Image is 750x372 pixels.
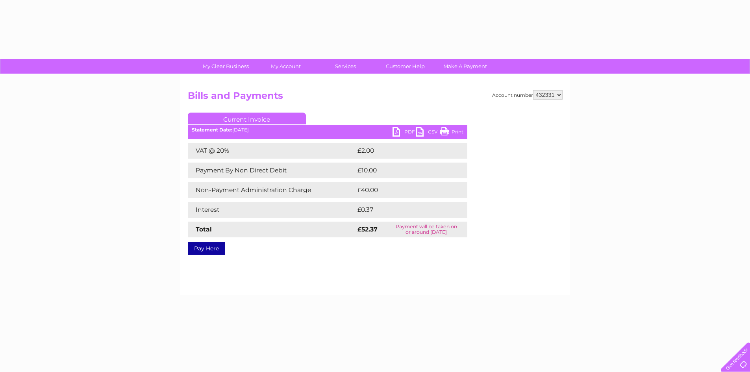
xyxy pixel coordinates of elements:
td: Payment will be taken on or around [DATE] [385,222,467,237]
a: Print [440,127,463,139]
a: Services [313,59,378,74]
a: PDF [393,127,416,139]
a: Customer Help [373,59,438,74]
strong: £52.37 [357,226,378,233]
strong: Total [196,226,212,233]
td: £40.00 [356,182,452,198]
td: £2.00 [356,143,449,159]
a: My Account [253,59,318,74]
a: Make A Payment [433,59,498,74]
td: Payment By Non Direct Debit [188,163,356,178]
td: £0.37 [356,202,449,218]
a: My Clear Business [193,59,258,74]
div: [DATE] [188,127,467,133]
a: Current Invoice [188,113,306,124]
h2: Bills and Payments [188,90,563,105]
div: Account number [492,90,563,100]
td: VAT @ 20% [188,143,356,159]
td: Interest [188,202,356,218]
td: Non-Payment Administration Charge [188,182,356,198]
a: CSV [416,127,440,139]
b: Statement Date: [192,127,232,133]
td: £10.00 [356,163,451,178]
a: Pay Here [188,242,225,255]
